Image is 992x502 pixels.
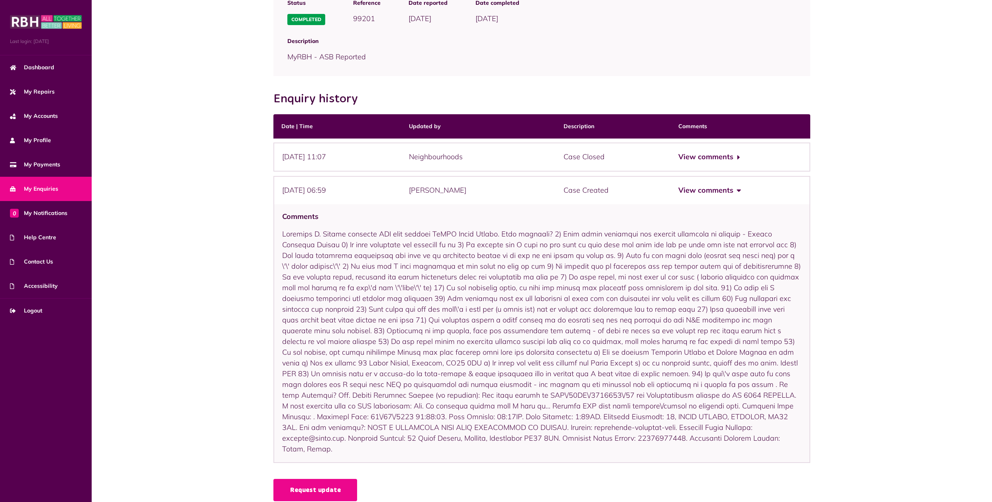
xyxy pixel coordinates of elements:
[273,114,401,139] th: Date | Time
[670,114,810,139] th: Comments
[287,52,366,61] span: MyRBH - ASB Reported
[10,112,58,120] span: My Accounts
[282,212,801,221] h4: Comments
[273,92,366,106] h2: Enquiry history
[556,143,670,172] div: Case Closed
[10,185,58,193] span: My Enquiries
[678,151,740,163] button: View comments
[409,14,431,23] span: [DATE]
[273,204,810,463] div: Loremips D. Sitame consecte ADI elit seddoei TeMPO Incid Utlabo. Etdo magnaali? 2) Enim admin ven...
[353,14,375,23] span: 99201
[556,114,670,139] th: Description
[287,14,325,25] span: Completed
[10,136,51,145] span: My Profile
[401,114,556,139] th: Updated by
[273,176,401,205] div: [DATE] 06:59
[10,38,82,45] span: Last login: [DATE]
[10,258,53,266] span: Contact Us
[10,160,60,169] span: My Payments
[287,37,796,45] span: Description
[10,233,56,242] span: Help Centre
[10,88,55,96] span: My Repairs
[10,282,58,290] span: Accessibility
[273,479,357,501] a: Request update
[273,143,401,172] div: [DATE] 11:07
[401,143,556,172] div: Neighbourhoods
[556,176,670,205] div: Case Created
[10,14,82,30] img: MyRBH
[475,14,498,23] span: [DATE]
[10,63,54,72] span: Dashboard
[678,185,740,196] button: View comments
[10,209,19,217] span: 0
[401,176,556,205] div: [PERSON_NAME]
[10,307,42,315] span: Logout
[10,209,67,217] span: My Notifications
